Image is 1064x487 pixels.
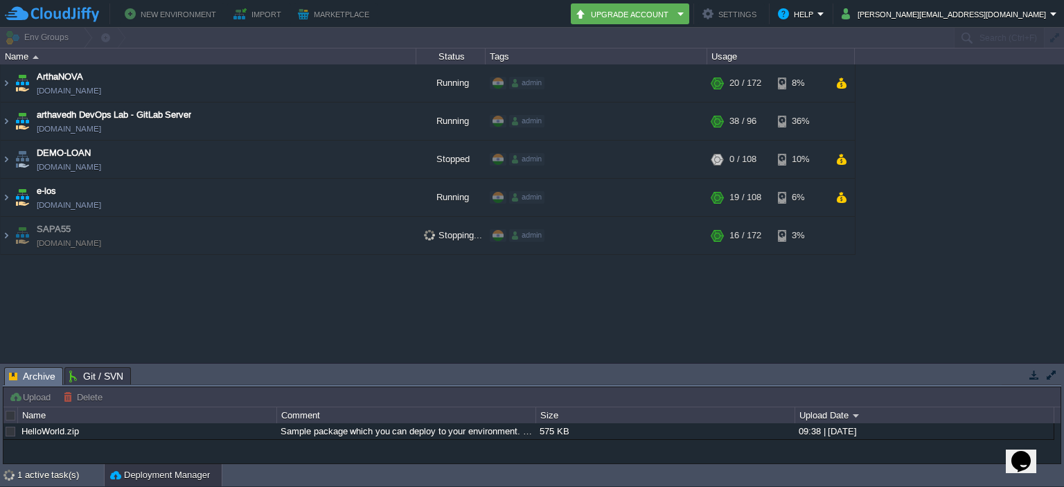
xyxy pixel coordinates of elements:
div: Running [416,103,486,140]
a: e-los [37,184,56,198]
div: Name [1,48,416,64]
div: 36% [778,103,823,140]
div: admin [509,153,544,166]
img: AMDAwAAAACH5BAEAAAAALAAAAAABAAEAAAICRAEAOw== [12,64,32,102]
button: Marketplace [298,6,373,22]
div: 3% [778,217,823,254]
div: 19 / 108 [729,179,761,216]
img: AMDAwAAAACH5BAEAAAAALAAAAAABAAEAAAICRAEAOw== [12,103,32,140]
div: Name [19,407,276,423]
span: Stopping... [424,230,482,240]
div: Upload Date [796,407,1054,423]
div: 575 KB [536,423,794,439]
button: [PERSON_NAME][EMAIL_ADDRESS][DOMAIN_NAME] [842,6,1050,22]
div: Size [537,407,795,423]
div: Tags [486,48,707,64]
img: AMDAwAAAACH5BAEAAAAALAAAAAABAAEAAAICRAEAOw== [1,217,12,254]
button: Help [778,6,817,22]
a: [DOMAIN_NAME] [37,236,101,250]
div: 6% [778,179,823,216]
a: ArthaNOVA [37,70,83,84]
div: Usage [708,48,854,64]
button: Import [233,6,285,22]
div: Running [416,64,486,102]
div: Comment [278,407,535,423]
div: 0 / 108 [729,141,756,178]
div: admin [509,191,544,204]
div: 8% [778,64,823,102]
a: arthavedh DevOps Lab - GitLab Server [37,108,191,122]
a: [DOMAIN_NAME] [37,84,101,98]
img: AMDAwAAAACH5BAEAAAAALAAAAAABAAEAAAICRAEAOw== [1,179,12,216]
a: [DOMAIN_NAME] [37,160,101,174]
button: Delete [63,391,107,403]
div: Status [417,48,485,64]
img: AMDAwAAAACH5BAEAAAAALAAAAAABAAEAAAICRAEAOw== [1,103,12,140]
a: DEMO-LOAN [37,146,91,160]
img: AMDAwAAAACH5BAEAAAAALAAAAAABAAEAAAICRAEAOw== [12,179,32,216]
iframe: chat widget [1006,432,1050,473]
div: admin [509,77,544,89]
button: New Environment [125,6,220,22]
div: 20 / 172 [729,64,761,102]
a: [DOMAIN_NAME] [37,198,101,212]
div: 38 / 96 [729,103,756,140]
button: Upgrade Account [575,6,673,22]
img: AMDAwAAAACH5BAEAAAAALAAAAAABAAEAAAICRAEAOw== [1,141,12,178]
button: Settings [702,6,761,22]
span: Archive [9,368,55,385]
button: Deployment Manager [110,468,210,482]
button: Upload [9,391,55,403]
a: SAPA55 [37,222,71,236]
div: 09:38 | [DATE] [795,423,1053,439]
div: 16 / 172 [729,217,761,254]
img: AMDAwAAAACH5BAEAAAAALAAAAAABAAEAAAICRAEAOw== [33,55,39,59]
img: CloudJiffy [5,6,99,23]
img: AMDAwAAAACH5BAEAAAAALAAAAAABAAEAAAICRAEAOw== [12,141,32,178]
div: 10% [778,141,823,178]
a: [DOMAIN_NAME] [37,122,101,136]
div: Sample package which you can deploy to your environment. Feel free to delete and upload a package... [277,423,535,439]
a: HelloWorld.zip [21,426,79,436]
img: AMDAwAAAACH5BAEAAAAALAAAAAABAAEAAAICRAEAOw== [12,217,32,254]
div: admin [509,115,544,127]
div: Running [416,179,486,216]
div: Stopped [416,141,486,178]
div: admin [509,229,544,242]
div: 1 active task(s) [17,464,104,486]
span: Git / SVN [69,368,123,384]
img: AMDAwAAAACH5BAEAAAAALAAAAAABAAEAAAICRAEAOw== [1,64,12,102]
